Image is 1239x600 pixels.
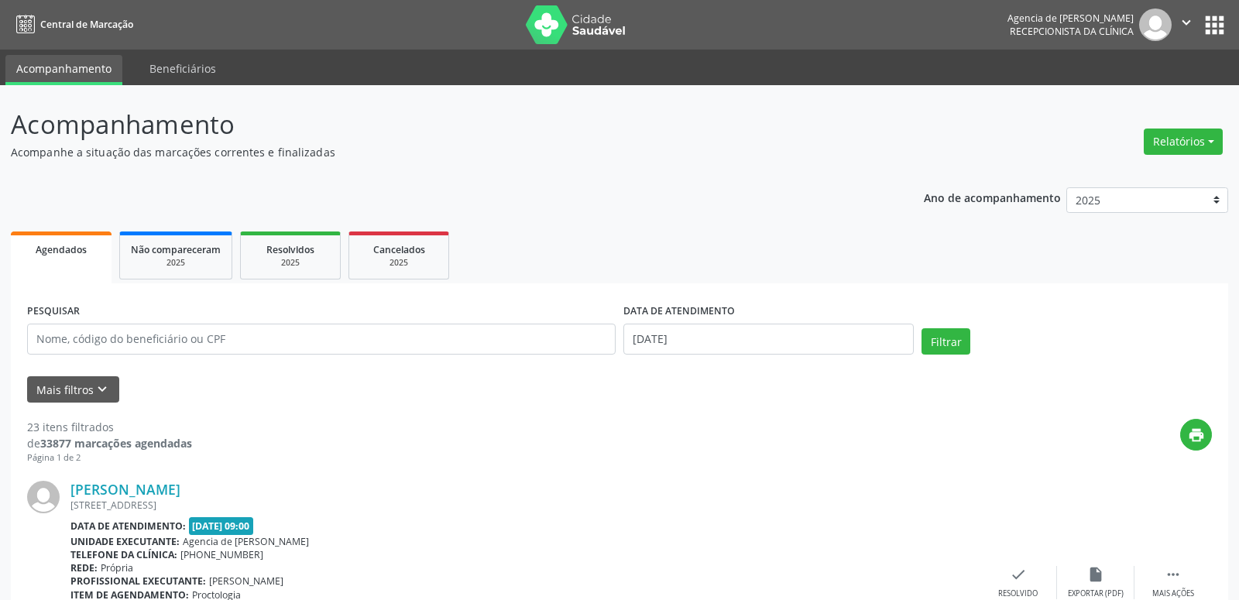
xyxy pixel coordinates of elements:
[1139,9,1172,41] img: img
[70,574,206,588] b: Profissional executante:
[1178,14,1195,31] i: 
[40,18,133,31] span: Central de Marcação
[139,55,227,82] a: Beneficiários
[5,55,122,85] a: Acompanhamento
[1007,12,1134,25] div: Agencia de [PERSON_NAME]
[1010,566,1027,583] i: check
[1201,12,1228,39] button: apps
[252,257,329,269] div: 2025
[1180,419,1212,451] button: print
[1087,566,1104,583] i: insert_drive_file
[1010,25,1134,38] span: Recepcionista da clínica
[1152,588,1194,599] div: Mais ações
[1188,427,1205,444] i: print
[180,548,263,561] span: [PHONE_NUMBER]
[1172,9,1201,41] button: 
[27,435,192,451] div: de
[209,574,283,588] span: [PERSON_NAME]
[11,105,863,144] p: Acompanhamento
[94,381,111,398] i: keyboard_arrow_down
[101,561,133,574] span: Própria
[623,324,914,355] input: Selecione um intervalo
[27,300,80,324] label: PESQUISAR
[36,243,87,256] span: Agendados
[70,561,98,574] b: Rede:
[70,548,177,561] b: Telefone da clínica:
[924,187,1061,207] p: Ano de acompanhamento
[70,481,180,498] a: [PERSON_NAME]
[27,451,192,465] div: Página 1 de 2
[373,243,425,256] span: Cancelados
[27,376,119,403] button: Mais filtroskeyboard_arrow_down
[27,481,60,513] img: img
[1144,129,1223,155] button: Relatórios
[623,300,735,324] label: DATA DE ATENDIMENTO
[40,436,192,451] strong: 33877 marcações agendadas
[131,243,221,256] span: Não compareceram
[1068,588,1124,599] div: Exportar (PDF)
[189,517,254,535] span: [DATE] 09:00
[27,324,616,355] input: Nome, código do beneficiário ou CPF
[70,519,186,533] b: Data de atendimento:
[998,588,1038,599] div: Resolvido
[183,535,309,548] span: Agencia de [PERSON_NAME]
[11,12,133,37] a: Central de Marcação
[922,328,970,355] button: Filtrar
[131,257,221,269] div: 2025
[27,419,192,435] div: 23 itens filtrados
[360,257,438,269] div: 2025
[70,535,180,548] b: Unidade executante:
[70,499,980,512] div: [STREET_ADDRESS]
[266,243,314,256] span: Resolvidos
[1165,566,1182,583] i: 
[11,144,863,160] p: Acompanhe a situação das marcações correntes e finalizadas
